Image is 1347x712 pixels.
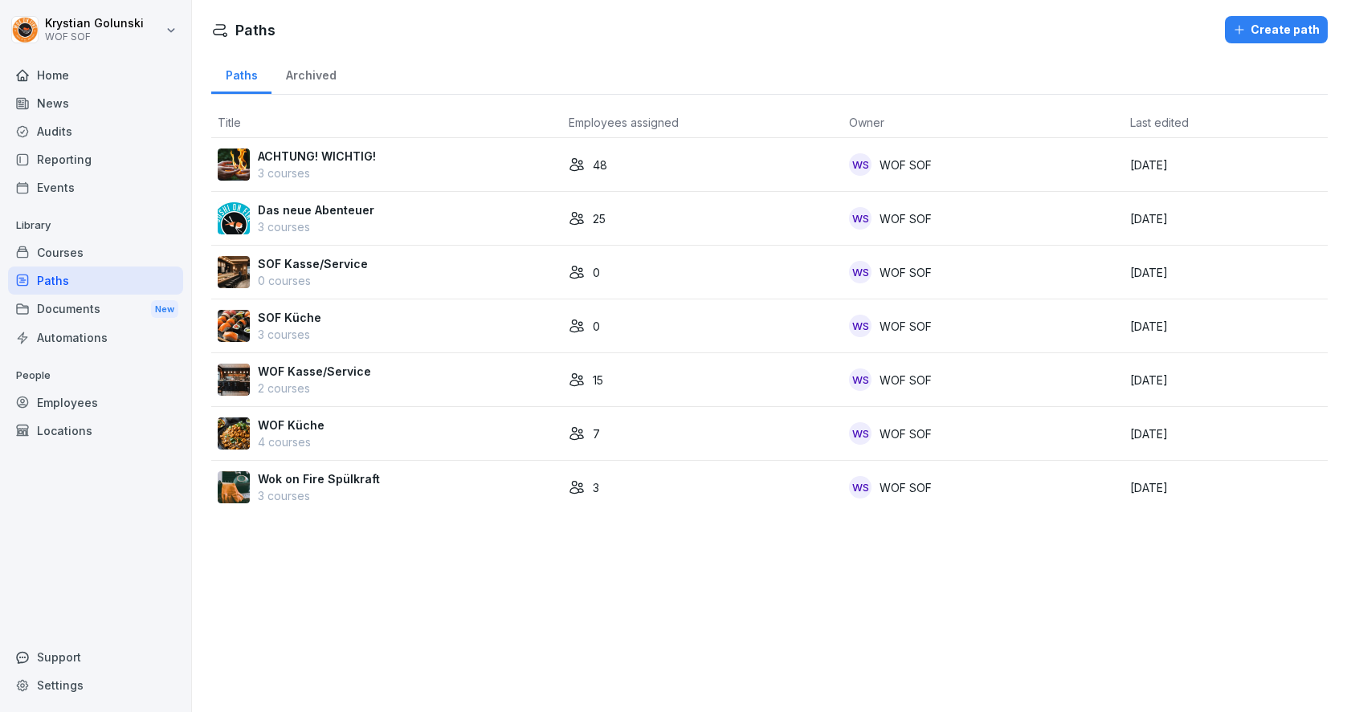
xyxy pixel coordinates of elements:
div: New [151,300,178,319]
a: Home [8,61,183,89]
p: WOF SOF [880,479,932,496]
p: People [8,363,183,389]
a: Reporting [8,145,183,173]
a: Paths [8,266,183,295]
p: 3 [593,479,599,496]
div: Documents [8,295,183,324]
p: 0 [593,264,600,281]
img: bmbsbpf3w32i43qf1xl17ckq.png [218,364,250,396]
p: 25 [593,210,606,227]
img: jpr81rm96amu8k3njfe558nd.png [218,256,250,288]
a: Settings [8,671,183,699]
a: Locations [8,417,183,445]
a: Paths [211,53,271,94]
div: Create path [1233,21,1320,39]
div: Support [8,643,183,671]
a: Archived [271,53,350,94]
p: 0 courses [258,272,368,289]
a: Courses [8,238,183,266]
p: [DATE] [1130,210,1321,227]
p: 3 courses [258,487,380,504]
p: 3 courses [258,218,374,235]
p: [DATE] [1130,157,1321,173]
p: WOF SOF [880,372,932,389]
p: SOF Küche [258,309,321,326]
p: WOF SOF [880,157,932,173]
p: SOF Kasse/Service [258,255,368,272]
p: 2 courses [258,380,371,397]
p: WOF SOF [880,425,932,442]
div: WS [849,422,871,445]
h1: Paths [235,19,276,41]
p: [DATE] [1130,264,1321,281]
div: WS [849,207,871,230]
div: WS [849,368,871,391]
p: 15 [593,372,603,389]
p: [DATE] [1130,318,1321,335]
p: 0 [593,318,600,335]
p: 7 [593,425,600,442]
p: [DATE] [1130,479,1321,496]
p: 4 courses [258,433,325,450]
div: WS [849,476,871,498]
p: WOF SOF [880,264,932,281]
div: WS [849,315,871,337]
p: 3 courses [258,165,376,181]
p: WOF SOF [880,318,932,335]
div: WS [849,153,871,176]
img: z79fw2frjdfz8rl9jkxx2z10.png [218,149,250,181]
span: Title [218,116,241,129]
div: WS [849,261,871,283]
p: [DATE] [1130,425,1321,442]
span: Employees assigned [569,116,679,129]
p: Library [8,213,183,238]
a: DocumentsNew [8,295,183,324]
p: [DATE] [1130,372,1321,389]
img: grbg49kz0pf1s0bzad16f4x7.png [218,202,250,234]
span: Owner [849,116,884,129]
p: WOF SOF [880,210,932,227]
img: vez1flwunjxypwah5c8h2g80.png [218,417,250,450]
p: 48 [593,157,607,173]
a: Audits [8,117,183,145]
a: News [8,89,183,117]
p: 3 courses [258,326,321,343]
p: Krystian Golunski [45,17,144,31]
p: Das neue Abenteuer [258,201,374,218]
p: WOF Küche [258,417,325,433]
a: Employees [8,389,183,417]
p: WOF SOF [45,31,144,43]
p: Wok on Fire Spülkraft [258,470,380,487]
p: ACHTUNG! WICHTIG! [258,148,376,165]
a: Automations [8,323,183,352]
p: WOF Kasse/Service [258,363,371,380]
img: rdd17tzh6q2s91pfd3x0goev.png [218,310,250,342]
img: g8hyqtahs5ol5alwdm1p0dq9.png [218,471,250,503]
span: Last edited [1130,116,1189,129]
button: Create path [1225,16,1328,43]
a: Events [8,173,183,201]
